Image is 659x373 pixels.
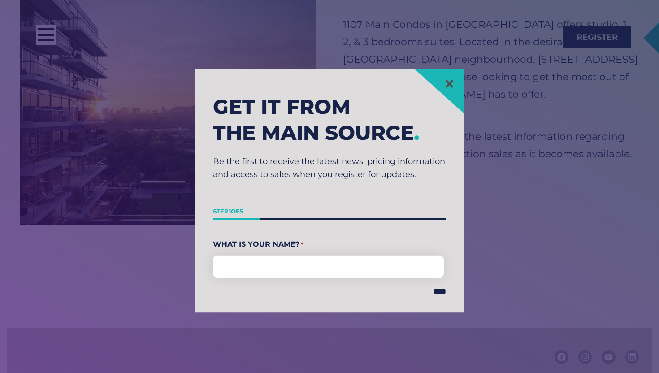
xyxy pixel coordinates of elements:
[213,94,446,146] h2: Get it from the main source
[239,208,243,215] span: 5
[213,238,446,252] legend: What Is Your Name?
[229,208,231,215] span: 1
[213,155,446,182] p: Be the first to receive the latest news, pricing information and access to sales when you registe...
[213,205,446,218] p: Step of
[414,121,420,145] span: .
